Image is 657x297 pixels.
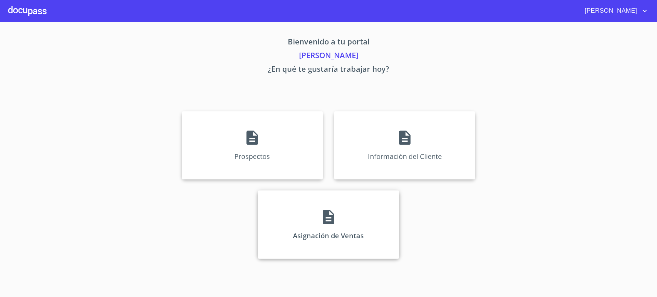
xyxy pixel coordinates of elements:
p: ¿En qué te gustaría trabajar hoy? [118,63,539,77]
p: Información del Cliente [368,152,442,161]
p: Asignación de Ventas [293,231,364,240]
span: [PERSON_NAME] [580,5,641,16]
p: [PERSON_NAME] [118,50,539,63]
p: Prospectos [234,152,270,161]
button: account of current user [580,5,649,16]
p: Bienvenido a tu portal [118,36,539,50]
